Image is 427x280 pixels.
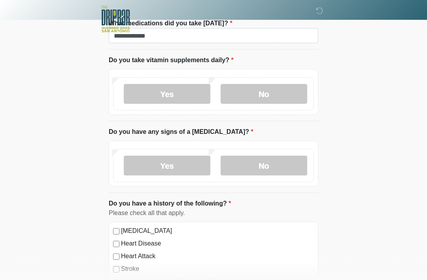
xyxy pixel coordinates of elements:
label: Do you have a history of the following? [109,199,231,209]
label: Heart Disease [121,239,314,249]
label: Heart Attack [121,252,314,261]
label: Stroke [121,265,314,274]
input: Heart Disease [113,241,119,248]
div: Please check all that apply. [109,209,318,218]
input: [MEDICAL_DATA] [113,229,119,235]
label: Yes [124,84,210,104]
label: Do you have any signs of a [MEDICAL_DATA]? [109,128,253,137]
input: Heart Attack [113,254,119,260]
label: Do you take vitamin supplements daily? [109,56,234,65]
label: Yes [124,156,210,176]
label: [MEDICAL_DATA] [121,227,314,236]
img: The DRIPBaR - The Strand at Huebner Oaks Logo [101,6,130,32]
input: Stroke [113,267,119,273]
label: No [221,84,307,104]
label: No [221,156,307,176]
